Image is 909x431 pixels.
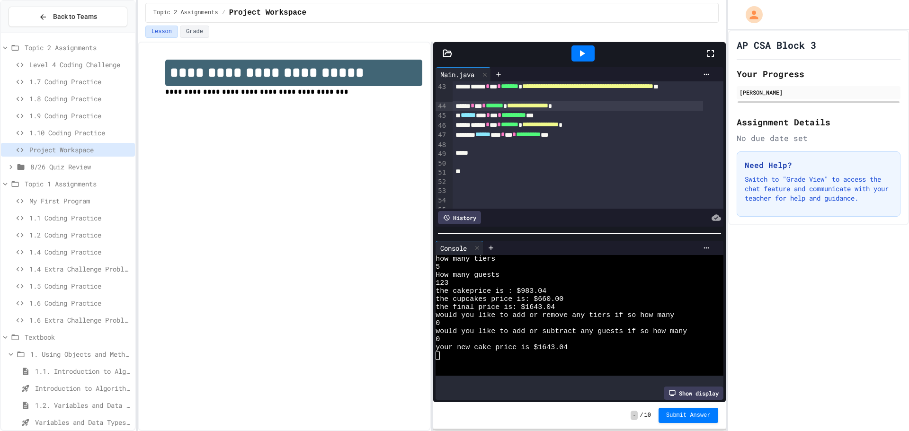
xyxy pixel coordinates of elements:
span: Back to Teams [53,12,97,22]
span: 0 [436,335,440,343]
p: Switch to "Grade View" to access the chat feature and communicate with your teacher for help and ... [745,175,892,203]
span: 123 [436,279,448,287]
div: My Account [736,4,765,26]
div: 51 [436,168,447,177]
span: would you like to add or subtract any guests if so how many [436,327,687,335]
div: Show display [664,387,723,400]
span: 1.1. Introduction to Algorithms, Programming, and Compilers [35,366,131,376]
h3: Need Help? [745,159,892,171]
div: No due date set [737,132,900,144]
button: Grade [180,26,209,38]
span: how many tiers [436,255,495,263]
span: Topic 1 Assignments [25,179,131,189]
span: Variables and Data Types - Quiz [35,417,131,427]
span: How many guests [436,271,499,279]
span: 8/26 Quiz Review [30,162,131,172]
span: 1.7 Coding Practice [29,77,131,87]
span: Topic 2 Assignments [25,43,131,53]
span: Submit Answer [666,412,711,419]
div: History [438,211,481,224]
div: 48 [436,141,447,150]
span: 1.6 Extra Challenge Problem [29,315,131,325]
span: your new cake price is $1643.04 [436,343,568,352]
div: 45 [436,111,447,121]
span: the cakeprice is : $983.04 [436,287,546,295]
div: 53 [436,186,447,196]
div: Console [436,243,472,253]
h1: AP CSA Block 3 [737,38,816,52]
span: 1.2 Coding Practice [29,230,131,240]
div: 47 [436,131,447,140]
span: 1.8 Coding Practice [29,94,131,104]
span: 1.1 Coding Practice [29,213,131,223]
span: the cupcakes price is: $660.00 [436,295,563,303]
span: My First Program [29,196,131,206]
div: 49 [436,150,447,159]
button: Back to Teams [9,7,127,27]
span: Level 4 Coding Challenge [29,60,131,70]
span: would you like to add or remove any tiers if so how many [436,311,674,319]
div: Main.java [436,70,479,79]
span: the final price is: $1643.04 [436,303,555,311]
span: 1.2. Variables and Data Types [35,400,131,410]
div: 43 [436,82,447,102]
span: 1.4 Extra Challenge Problem [29,264,131,274]
span: Introduction to Algorithms, Programming, and Compilers [35,383,131,393]
div: 55 [436,205,447,215]
div: 46 [436,121,447,131]
div: [PERSON_NAME] [740,88,898,97]
button: Lesson [145,26,178,38]
span: 10 [644,412,651,419]
span: 1.10 Coding Practice [29,128,131,138]
div: 50 [436,159,447,168]
h2: Assignment Details [737,115,900,129]
span: 0 [436,319,440,327]
span: 1.4 Coding Practice [29,247,131,257]
span: 1.9 Coding Practice [29,111,131,121]
div: 54 [436,196,447,205]
h2: Your Progress [737,67,900,80]
span: / [640,412,643,419]
span: 1. Using Objects and Methods [30,349,131,359]
span: Textbook [25,332,131,342]
span: Project Workspace [29,145,131,155]
div: 44 [436,102,447,111]
span: 1.6 Coding Practice [29,298,131,308]
span: Topic 2 Assignments [153,9,218,17]
button: Submit Answer [659,408,718,423]
div: Main.java [436,67,491,81]
span: 1.5 Coding Practice [29,281,131,291]
div: Console [436,241,483,255]
span: Project Workspace [229,7,306,18]
div: 52 [436,177,447,187]
span: / [222,9,225,17]
span: - [631,411,638,420]
span: 5 [436,263,440,271]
